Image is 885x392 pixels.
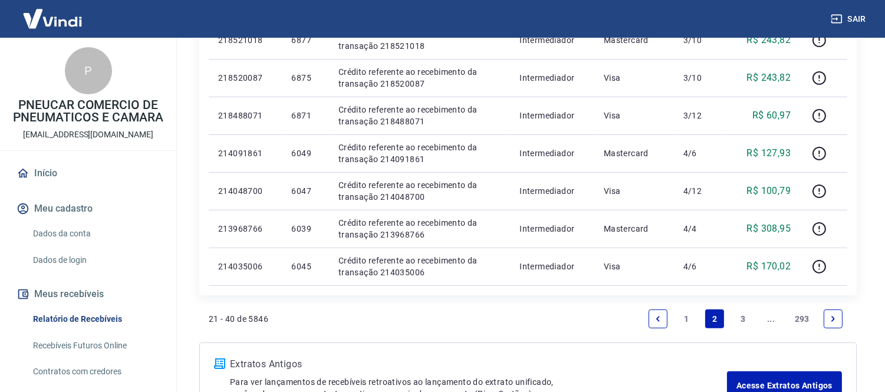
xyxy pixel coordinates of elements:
p: Crédito referente ao recebimento da transação 213968766 [338,217,501,241]
img: ícone [214,358,225,369]
a: Dados de login [28,248,162,272]
a: Jump forward [762,309,781,328]
a: Contratos com credores [28,360,162,384]
p: Extratos Antigos [230,357,727,371]
a: Page 2 is your current page [705,309,724,328]
p: 6049 [291,147,319,159]
p: Visa [604,72,664,84]
p: 6047 [291,185,319,197]
p: 213968766 [218,223,272,235]
p: [EMAIL_ADDRESS][DOMAIN_NAME] [23,129,153,141]
p: Visa [604,110,664,121]
p: R$ 243,82 [747,33,791,47]
p: Crédito referente ao recebimento da transação 218488071 [338,104,501,127]
p: 4/6 [683,147,718,159]
p: Mastercard [604,34,664,46]
p: 6045 [291,261,319,272]
p: 21 - 40 de 5846 [209,313,268,325]
ul: Pagination [644,305,847,333]
p: R$ 243,82 [747,71,791,85]
p: Intermediador [519,147,585,159]
p: Mastercard [604,147,664,159]
p: 4/4 [683,223,718,235]
a: Relatório de Recebíveis [28,307,162,331]
button: Sair [828,8,871,30]
p: Intermediador [519,223,585,235]
p: R$ 308,95 [747,222,791,236]
p: Visa [604,185,664,197]
p: Crédito referente ao recebimento da transação 214091861 [338,141,501,165]
p: Crédito referente ao recebimento da transação 214048700 [338,179,501,203]
p: PNEUCAR COMERCIO DE PNEUMATICOS E CAMARA [9,99,167,124]
p: 218520087 [218,72,272,84]
p: 4/6 [683,261,718,272]
a: Previous page [649,309,667,328]
p: 218488071 [218,110,272,121]
div: P [65,47,112,94]
p: Intermediador [519,185,585,197]
p: 3/10 [683,72,718,84]
a: Page 1 [677,309,696,328]
p: R$ 60,97 [752,108,791,123]
p: 3/10 [683,34,718,46]
p: 214091861 [218,147,272,159]
p: 4/12 [683,185,718,197]
img: Vindi [14,1,91,37]
a: Page 3 [733,309,752,328]
p: 6877 [291,34,319,46]
a: Next page [824,309,843,328]
p: Crédito referente ao recebimento da transação 214035006 [338,255,501,278]
p: Intermediador [519,261,585,272]
p: 3/12 [683,110,718,121]
p: 218521018 [218,34,272,46]
p: R$ 100,79 [747,184,791,198]
p: 6039 [291,223,319,235]
button: Meu cadastro [14,196,162,222]
p: Crédito referente ao recebimento da transação 218520087 [338,66,501,90]
a: Page 293 [790,309,814,328]
a: Dados da conta [28,222,162,246]
p: Mastercard [604,223,664,235]
p: Visa [604,261,664,272]
p: 214035006 [218,261,272,272]
p: R$ 170,02 [747,259,791,274]
p: 6871 [291,110,319,121]
button: Meus recebíveis [14,281,162,307]
p: Intermediador [519,34,585,46]
a: Recebíveis Futuros Online [28,334,162,358]
p: R$ 127,93 [747,146,791,160]
p: 214048700 [218,185,272,197]
a: Início [14,160,162,186]
p: Intermediador [519,110,585,121]
p: Crédito referente ao recebimento da transação 218521018 [338,28,501,52]
p: Intermediador [519,72,585,84]
p: 6875 [291,72,319,84]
